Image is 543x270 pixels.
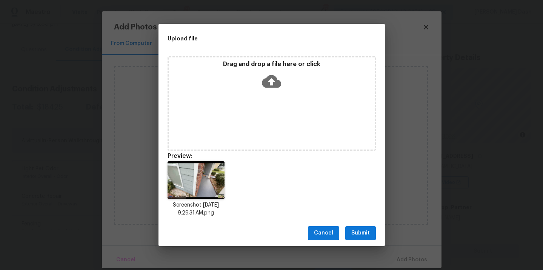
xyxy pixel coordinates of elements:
[169,60,375,68] p: Drag and drop a file here or click
[314,228,333,238] span: Cancel
[168,161,225,199] img: weddYIcDOMTvwAAAABJRU5ErkJggg==
[168,201,225,217] p: Screenshot [DATE] 9.29.31 AM.png
[168,34,342,43] h2: Upload file
[351,228,370,238] span: Submit
[345,226,376,240] button: Submit
[308,226,339,240] button: Cancel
